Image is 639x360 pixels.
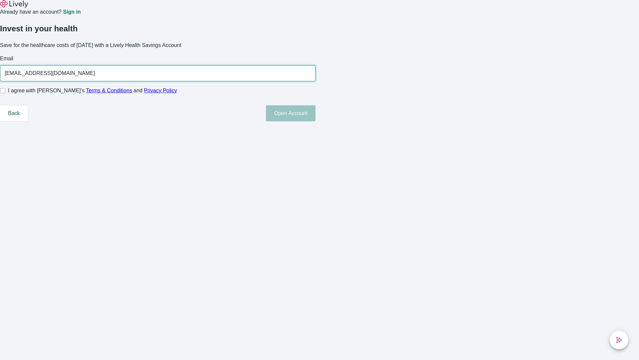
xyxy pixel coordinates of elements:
[144,88,177,93] a: Privacy Policy
[610,331,628,349] button: chat
[63,9,81,15] a: Sign in
[8,87,177,95] span: I agree with [PERSON_NAME]’s and
[616,337,622,343] svg: Lively AI Assistant
[86,88,132,93] a: Terms & Conditions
